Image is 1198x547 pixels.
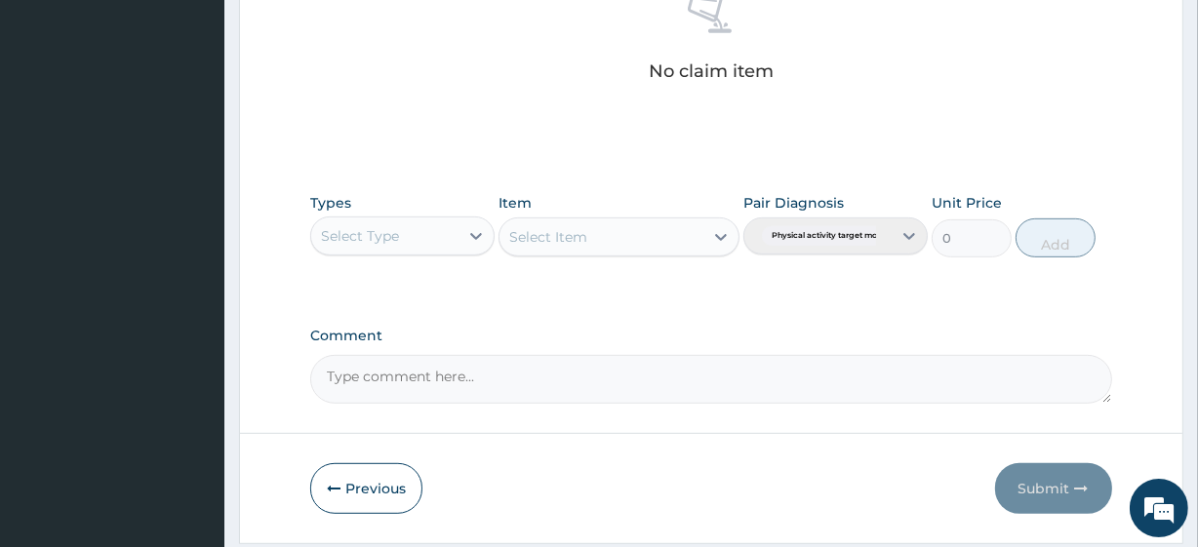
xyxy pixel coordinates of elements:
[320,10,367,57] div: Minimize live chat window
[499,193,532,213] label: Item
[310,328,1111,344] label: Comment
[932,193,1002,213] label: Unit Price
[321,226,399,246] div: Select Type
[101,109,328,135] div: Chat with us now
[36,98,79,146] img: d_794563401_company_1708531726252_794563401
[649,61,774,81] p: No claim item
[1016,218,1096,257] button: Add
[113,155,269,352] span: We're online!
[310,463,422,514] button: Previous
[310,195,351,212] label: Types
[995,463,1112,514] button: Submit
[743,193,844,213] label: Pair Diagnosis
[10,351,372,419] textarea: Type your message and hit 'Enter'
